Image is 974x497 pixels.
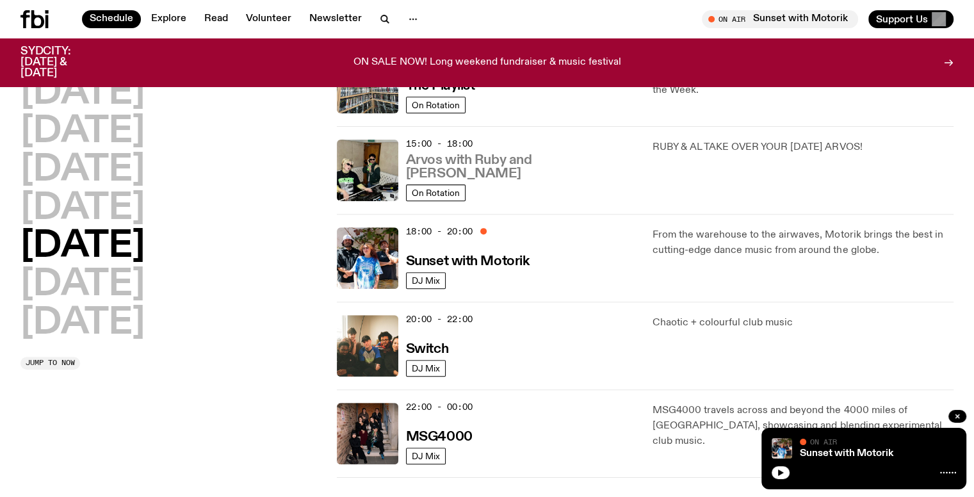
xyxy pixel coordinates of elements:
a: MSG4000 [406,428,473,444]
button: [DATE] [20,306,145,341]
span: 18:00 - 20:00 [406,225,473,238]
a: Sunset with Motorik [406,252,530,268]
img: A warm film photo of the switch team sitting close together. from left to right: Cedar, Lau, Sand... [337,315,398,377]
a: On Rotation [406,184,466,201]
a: Switch [406,340,448,356]
p: RUBY & AL TAKE OVER YOUR [DATE] ARVOS! [653,140,954,155]
p: Chaotic + colourful club music [653,315,954,330]
button: [DATE] [20,152,145,188]
button: [DATE] [20,114,145,150]
button: [DATE] [20,191,145,227]
p: ON SALE NOW! Long weekend fundraiser & music festival [353,57,621,69]
h3: SYDCITY: [DATE] & [DATE] [20,46,102,79]
a: DJ Mix [406,272,446,289]
span: 20:00 - 22:00 [406,313,473,325]
button: [DATE] [20,267,145,303]
span: 15:00 - 18:00 [406,138,473,150]
a: Arvos with Ruby and [PERSON_NAME] [406,151,638,181]
span: DJ Mix [412,275,440,285]
span: DJ Mix [412,451,440,460]
a: Read [197,10,236,28]
h3: Sunset with Motorik [406,255,530,268]
a: Newsletter [302,10,369,28]
a: Sunset with Motorik [800,448,893,459]
span: On Rotation [412,100,460,110]
button: [DATE] [20,76,145,111]
button: On AirSunset with Motorik [702,10,858,28]
p: MSG4000 travels across and beyond the 4000 miles of [GEOGRAPHIC_DATA], showcasing and blending ex... [653,403,954,449]
h3: MSG4000 [406,430,473,444]
h3: Switch [406,343,448,356]
a: Schedule [82,10,141,28]
span: DJ Mix [412,363,440,373]
a: Volunteer [238,10,299,28]
span: On Rotation [412,188,460,197]
p: From the warehouse to the airwaves, Motorik brings the best in cutting-edge dance music from arou... [653,227,954,258]
a: Explore [143,10,194,28]
button: Support Us [868,10,954,28]
span: On Air [810,437,837,446]
a: On Rotation [406,97,466,113]
span: Jump to now [26,359,75,366]
img: Andrew, Reenie, and Pat stand in a row, smiling at the camera, in dappled light with a vine leafe... [337,227,398,289]
h3: Arvos with Ruby and [PERSON_NAME] [406,154,638,181]
img: Ruby wears a Collarbones t shirt and pretends to play the DJ decks, Al sings into a pringles can.... [337,140,398,201]
span: 22:00 - 00:00 [406,401,473,413]
a: DJ Mix [406,448,446,464]
img: Andrew, Reenie, and Pat stand in a row, smiling at the camera, in dappled light with a vine leafe... [772,438,792,459]
a: DJ Mix [406,360,446,377]
span: Support Us [876,13,928,25]
button: Jump to now [20,357,80,370]
button: [DATE] [20,229,145,265]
